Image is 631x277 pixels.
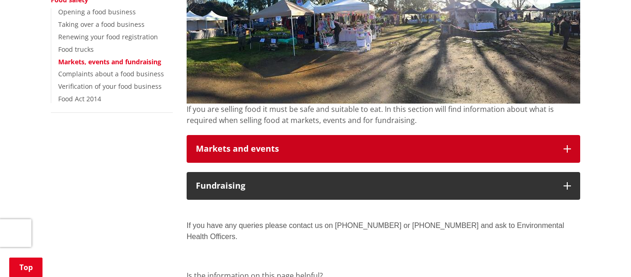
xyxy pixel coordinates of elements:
a: Renewing your food registration [58,32,158,41]
p: If you are selling food it must be safe and suitable to eat. In this section will find informatio... [187,104,580,126]
h3: Fundraising [196,181,554,191]
a: Top [9,258,42,277]
button: Markets and events [187,135,580,163]
a: Taking over a food business [58,20,145,29]
a: Complaints about a food business [58,69,164,78]
a: Verification of your food business [58,82,162,91]
h3: Markets and events [196,144,554,154]
button: Fundraising [187,172,580,200]
a: Markets, events and fundraising [58,57,161,66]
a: Food Act 2014 [58,94,101,103]
p: If you have any queries please contact us on [PHONE_NUMBER] or [PHONE_NUMBER] and ask to Environm... [187,209,580,242]
a: Food trucks [58,45,94,54]
a: Opening a food business [58,7,136,16]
